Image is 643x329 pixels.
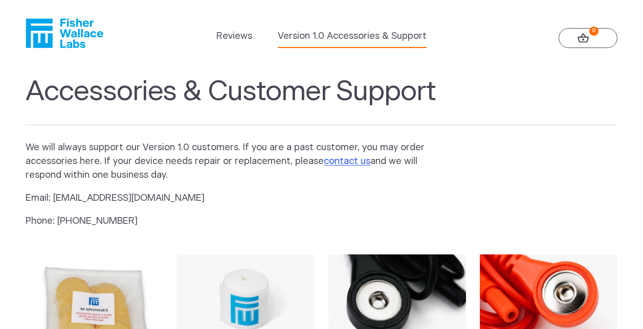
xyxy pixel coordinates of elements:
[559,28,617,48] a: 0
[26,192,443,205] p: Email: [EMAIL_ADDRESS][DOMAIN_NAME]
[26,76,617,125] h1: Accessories & Customer Support
[324,157,370,166] a: contact us
[26,215,443,228] p: Phone: [PHONE_NUMBER]
[216,30,252,43] a: Reviews
[589,27,598,36] strong: 0
[26,18,103,48] a: Fisher Wallace
[278,30,427,43] a: Version 1.0 Accessories & Support
[26,141,443,182] p: We will always support our Version 1.0 customers. If you are a past customer, you may order acces...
